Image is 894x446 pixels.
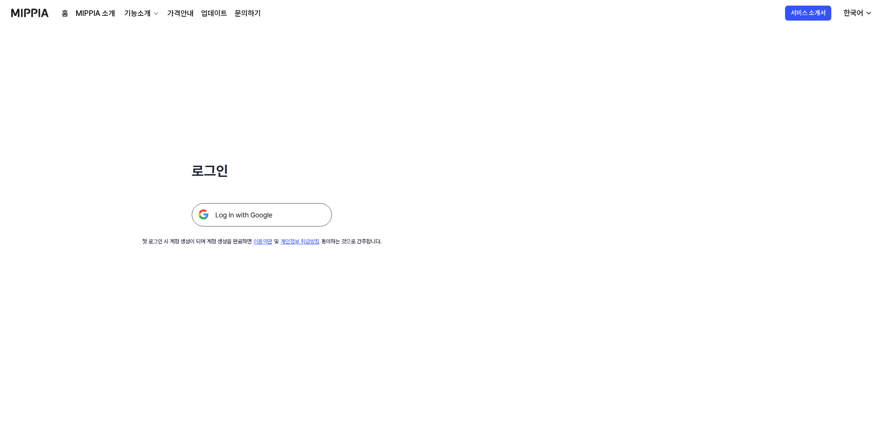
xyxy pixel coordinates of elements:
a: 업데이트 [201,8,227,19]
a: 문의하기 [235,8,261,19]
div: 한국어 [842,7,865,19]
a: 가격안내 [167,8,194,19]
button: 서비스 소개서 [785,6,831,21]
div: 기능소개 [123,8,152,19]
button: 기능소개 [123,8,160,19]
a: 개인정보 취급방침 [281,238,319,245]
a: 홈 [62,8,68,19]
a: MIPPIA 소개 [76,8,115,19]
a: 이용약관 [253,238,272,245]
img: 구글 로그인 버튼 [192,203,332,227]
button: 한국어 [836,4,878,22]
h1: 로그인 [192,161,332,181]
div: 첫 로그인 시 계정 생성이 되며 계정 생성을 완료하면 및 동의하는 것으로 간주합니다. [142,238,382,246]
